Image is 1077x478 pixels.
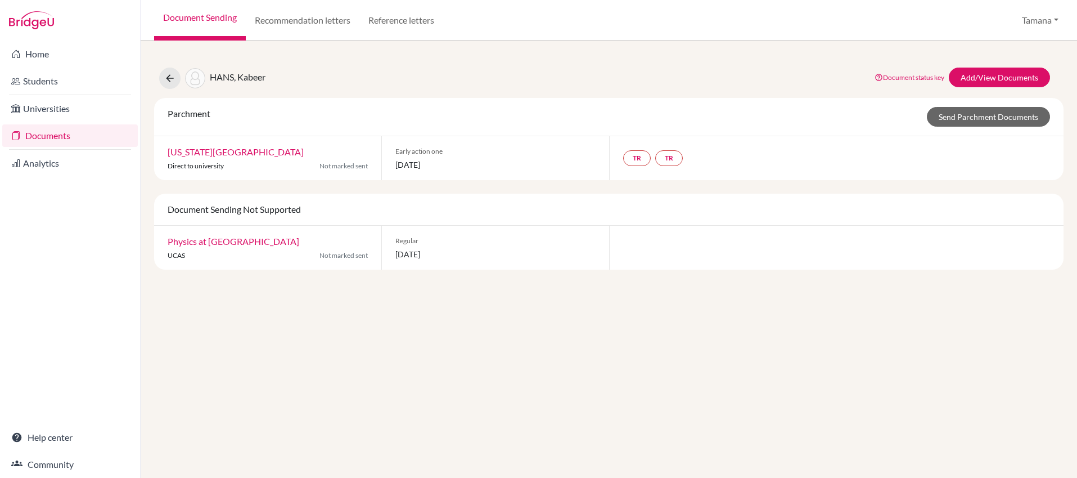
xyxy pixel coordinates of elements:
a: Document status key [875,73,944,82]
span: [DATE] [395,159,595,171]
span: Regular [395,236,595,246]
span: Not marked sent [319,161,368,171]
span: HANS, Kabeer [210,72,265,82]
a: TR [623,150,651,166]
a: Home [2,43,138,65]
span: Direct to university [168,162,224,170]
span: Not marked sent [319,251,368,261]
a: Community [2,453,138,476]
img: Bridge-U [9,11,54,29]
a: Help center [2,426,138,449]
a: Universities [2,97,138,120]
span: [DATE] [395,248,595,260]
button: Tamana [1017,10,1064,31]
a: Send Parchment Documents [927,107,1050,127]
span: Early action one [395,146,595,157]
a: [US_STATE][GEOGRAPHIC_DATA] [168,146,304,157]
a: Students [2,70,138,92]
a: Analytics [2,152,138,175]
span: Parchment [168,108,210,119]
a: TR [655,150,683,166]
a: Documents [2,124,138,147]
a: Physics at [GEOGRAPHIC_DATA] [168,236,299,247]
a: Add/View Documents [949,68,1050,87]
span: UCAS [168,251,185,260]
span: Document Sending Not Supported [168,204,301,215]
